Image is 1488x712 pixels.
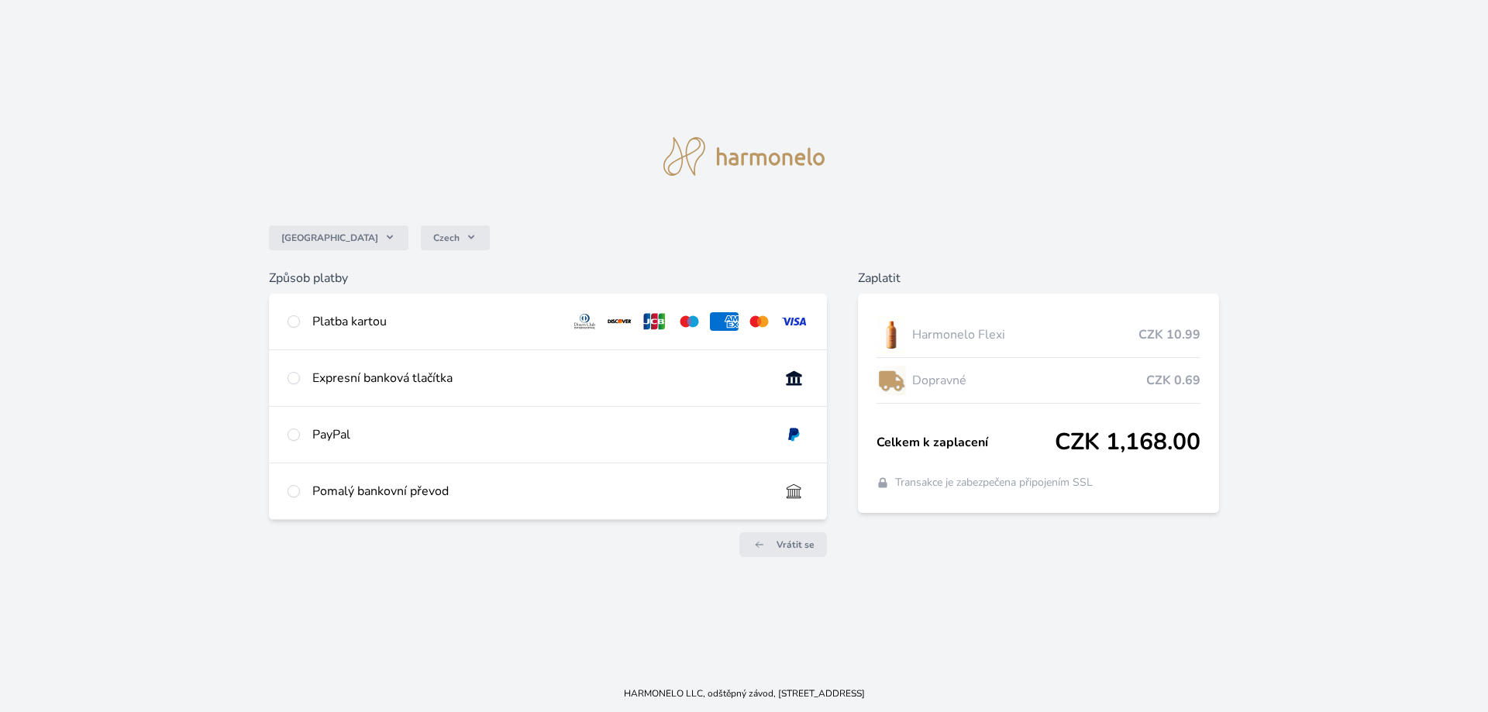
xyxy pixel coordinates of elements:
[745,312,773,331] img: mc.svg
[1146,371,1200,390] span: CZK 0.69
[780,312,808,331] img: visa.svg
[605,312,634,331] img: discover.svg
[281,232,378,244] span: [GEOGRAPHIC_DATA]
[640,312,669,331] img: jcb.svg
[312,425,767,444] div: PayPal
[1055,428,1200,456] span: CZK 1,168.00
[312,369,767,387] div: Expresní banková tlačítka
[912,325,1139,344] span: Harmonelo Flexi
[780,425,808,444] img: paypal.svg
[739,532,827,557] a: Vrátit se
[777,538,815,551] span: Vrátit se
[877,361,906,400] img: delivery-lo.png
[433,232,460,244] span: Czech
[675,312,704,331] img: maestro.svg
[877,433,1056,452] span: Celkem k zaplacení
[421,225,490,250] button: Czech
[269,269,827,287] h6: Způsob platby
[710,312,739,331] img: amex.svg
[912,371,1147,390] span: Dopravné
[570,312,599,331] img: diners.svg
[663,137,825,176] img: logo.svg
[895,475,1093,490] span: Transakce je zabezpečena připojením SSL
[312,312,559,331] div: Platba kartou
[858,269,1220,287] h6: Zaplatit
[780,482,808,500] img: bankTransfer_IBAN.svg
[877,315,906,354] img: CLEAN_FLEXI_se_stinem_x-hi_(1)-lo.jpg
[312,482,767,500] div: Pomalý bankovní převod
[269,225,408,250] button: [GEOGRAPHIC_DATA]
[780,369,808,387] img: onlineBanking_CZ.svg
[1138,325,1200,344] span: CZK 10.99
